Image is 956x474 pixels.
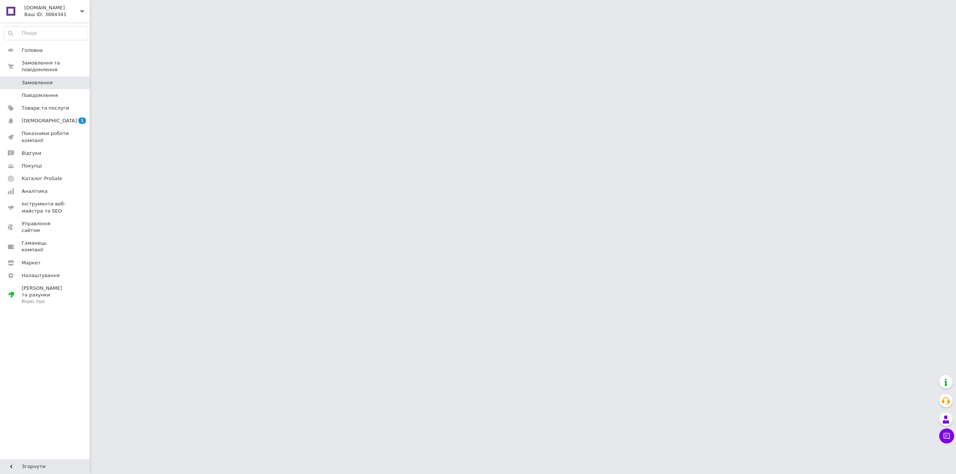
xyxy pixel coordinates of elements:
span: Управління сайтом [22,220,69,234]
span: Налаштування [22,272,60,279]
span: [DEMOGRAPHIC_DATA] [22,117,77,124]
input: Пошук [4,26,88,40]
button: Чат з покупцем [939,429,954,443]
span: Гаманець компанії [22,240,69,253]
div: Ваш ID: 3884341 [24,11,90,18]
span: Покупці [22,163,42,169]
span: Інструменти веб-майстра та SEO [22,201,69,214]
span: Аналітика [22,188,47,195]
div: Prom топ [22,298,69,305]
span: powertech.org.ua [24,4,80,11]
span: Показники роботи компанії [22,130,69,144]
span: Маркет [22,260,41,266]
span: Замовлення [22,79,53,86]
span: Головна [22,47,43,54]
span: [PERSON_NAME] та рахунки [22,285,69,305]
span: Відгуки [22,150,41,157]
span: Товари та послуги [22,105,69,112]
span: Повідомлення [22,92,58,99]
span: 1 [78,117,86,124]
span: Замовлення та повідомлення [22,60,90,73]
span: Каталог ProSale [22,175,62,182]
